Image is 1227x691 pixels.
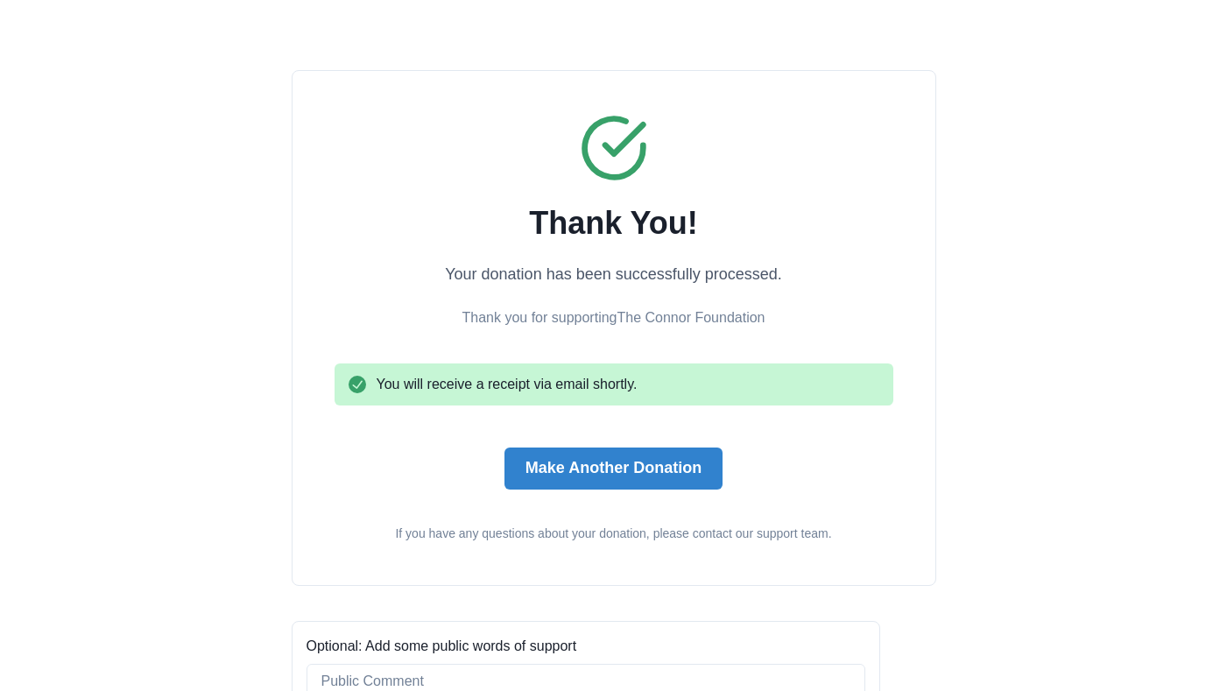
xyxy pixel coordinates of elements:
[462,307,765,328] p: Thank you for supporting The Connor Foundation
[445,263,782,286] p: Your donation has been successfully processed.
[529,204,698,242] h2: Thank You!
[395,525,831,543] p: If you have any questions about your donation, please contact our support team.
[504,448,723,490] button: Make Another Donation
[307,636,855,657] label: Optional: Add some public words of support
[335,363,893,405] div: You will receive a receipt via email shortly.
